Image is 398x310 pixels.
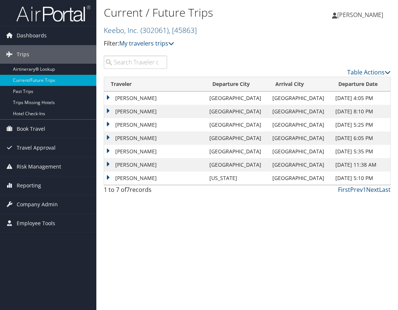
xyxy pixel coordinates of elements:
[104,25,197,35] a: Keebo, Inc.
[17,45,29,64] span: Trips
[104,105,206,118] td: [PERSON_NAME]
[104,185,167,198] div: 1 to 7 of records
[332,118,390,131] td: [DATE] 5:25 PM
[338,186,350,194] a: First
[332,77,390,91] th: Departure Date: activate to sort column descending
[104,56,167,69] input: Search Traveler or Arrival City
[104,118,206,131] td: [PERSON_NAME]
[269,171,332,185] td: [GEOGRAPHIC_DATA]
[206,158,269,171] td: [GEOGRAPHIC_DATA]
[332,4,391,26] a: [PERSON_NAME]
[104,131,206,145] td: [PERSON_NAME]
[332,145,390,158] td: [DATE] 5:35 PM
[17,195,58,214] span: Company Admin
[332,105,390,118] td: [DATE] 8:10 PM
[337,11,383,19] span: [PERSON_NAME]
[169,25,197,35] span: , [ 45863 ]
[104,5,295,20] h1: Current / Future Trips
[104,158,206,171] td: [PERSON_NAME]
[347,68,391,76] a: Table Actions
[206,131,269,145] td: [GEOGRAPHIC_DATA]
[104,77,206,91] th: Traveler: activate to sort column ascending
[206,105,269,118] td: [GEOGRAPHIC_DATA]
[206,77,269,91] th: Departure City: activate to sort column ascending
[104,171,206,185] td: [PERSON_NAME]
[206,171,269,185] td: [US_STATE]
[332,131,390,145] td: [DATE] 6:05 PM
[269,118,332,131] td: [GEOGRAPHIC_DATA]
[104,39,295,49] p: Filter:
[269,77,332,91] th: Arrival City: activate to sort column ascending
[350,186,363,194] a: Prev
[104,145,206,158] td: [PERSON_NAME]
[119,39,174,47] a: My travelers trips
[269,145,332,158] td: [GEOGRAPHIC_DATA]
[206,91,269,105] td: [GEOGRAPHIC_DATA]
[269,158,332,171] td: [GEOGRAPHIC_DATA]
[363,186,366,194] a: 1
[332,91,390,105] td: [DATE] 4:05 PM
[332,158,390,171] td: [DATE] 11:38 AM
[206,118,269,131] td: [GEOGRAPHIC_DATA]
[269,105,332,118] td: [GEOGRAPHIC_DATA]
[104,91,206,105] td: [PERSON_NAME]
[366,186,379,194] a: Next
[17,120,45,138] span: Book Travel
[269,131,332,145] td: [GEOGRAPHIC_DATA]
[17,157,61,176] span: Risk Management
[17,139,56,157] span: Travel Approval
[206,145,269,158] td: [GEOGRAPHIC_DATA]
[17,26,47,45] span: Dashboards
[379,186,391,194] a: Last
[17,176,41,195] span: Reporting
[269,91,332,105] td: [GEOGRAPHIC_DATA]
[17,214,55,233] span: Employee Tools
[16,5,90,22] img: airportal-logo.png
[332,171,390,185] td: [DATE] 5:10 PM
[140,25,169,35] span: ( 302061 )
[126,186,130,194] span: 7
